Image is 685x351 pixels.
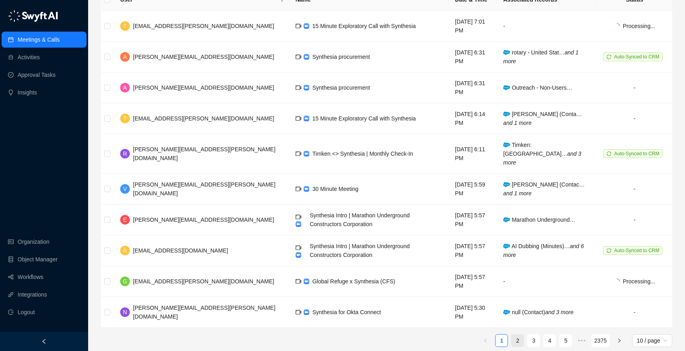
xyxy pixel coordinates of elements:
img: zoom-DkfWWZB2.png [296,252,301,258]
a: Workflows [18,269,43,285]
img: zoom-DkfWWZB2.png [296,221,301,227]
span: Outreach - Non-Users… [503,84,572,91]
span: Auto-Synced to CRM [614,151,659,156]
td: [DATE] 5:59 PM [449,174,497,205]
img: zoom-DkfWWZB2.png [304,309,309,315]
img: zoom-DkfWWZB2.png [304,151,309,156]
span: ••• [575,334,588,347]
td: [DATE] 7:01 PM [449,11,497,42]
i: and 3 more [503,150,581,166]
span: left [483,338,488,343]
li: 3 [527,334,540,347]
span: [PERSON_NAME][EMAIL_ADDRESS][DOMAIN_NAME] [133,217,274,223]
span: loading [613,277,621,285]
span: 15 Minute Exploratory Call with Synthesia [312,23,416,29]
td: - [597,174,672,205]
span: sync [606,151,611,156]
a: 4 [544,335,556,347]
span: video-camera [296,186,301,192]
span: V [123,185,127,193]
td: - [597,103,672,134]
span: T [123,114,127,123]
td: [DATE] 6:11 PM [449,134,497,174]
span: Logout [18,304,35,320]
span: [PERSON_NAME] (Contac… [503,181,584,197]
li: 2375 [591,334,609,347]
span: sync [606,54,611,59]
span: Processing... [623,23,655,29]
span: right [617,338,622,343]
a: 2375 [592,335,609,347]
span: video-camera [296,279,301,284]
span: Synthesia Intro | Marathon Underground Constructors Corporation [310,243,410,258]
img: zoom-DkfWWZB2.png [304,279,309,284]
li: Next 5 Pages [575,334,588,347]
span: video-camera [296,23,301,29]
i: and 6 more [503,243,584,258]
button: left [479,334,492,347]
div: Page Size [632,334,672,347]
span: loading [613,22,621,30]
span: N [123,308,127,317]
td: [DATE] 6:31 PM [449,72,497,103]
img: zoom-DkfWWZB2.png [304,116,309,121]
img: logo-05li4sbe.png [8,10,58,22]
li: Previous Page [479,334,492,347]
li: 4 [543,334,556,347]
span: A [123,52,127,61]
span: Timken <> Synthesia | Monthly Check-In [312,150,413,157]
span: 15 Minute Exploratory Call with Synthesia [312,115,416,122]
td: [DATE] 5:57 PM [449,205,497,235]
span: [PERSON_NAME] (Conta… [503,111,582,126]
span: Global Refuge x Synthesia (CFS) [312,278,395,285]
i: and 1 more [503,49,578,64]
span: video-camera [296,116,301,121]
span: A [123,246,127,255]
span: [PERSON_NAME][EMAIL_ADDRESS][DOMAIN_NAME] [133,54,274,60]
span: Processing... [623,278,655,285]
span: E [123,215,127,224]
span: Synthesia for Okta Connect [312,309,381,315]
span: video-camera [296,245,301,251]
span: video-camera [296,151,301,156]
a: 2 [512,335,524,347]
span: video-camera [296,54,301,60]
button: right [613,334,626,347]
td: - [497,266,597,297]
span: [EMAIL_ADDRESS][DOMAIN_NAME] [133,247,228,254]
span: [PERSON_NAME][EMAIL_ADDRESS][DOMAIN_NAME] [133,84,274,91]
span: 30 Minute Meeting [312,186,359,192]
span: logout [8,309,14,315]
span: sync [606,248,611,253]
li: 2 [511,334,524,347]
span: [PERSON_NAME][EMAIL_ADDRESS][PERSON_NAME][DOMAIN_NAME] [133,305,276,320]
span: Timken: [GEOGRAPHIC_DATA]… [503,142,581,166]
td: - [597,297,672,328]
li: Next Page [613,334,626,347]
img: zoom-DkfWWZB2.png [304,186,309,192]
span: AI Dubbing (Minutes)… [503,243,584,258]
span: video-camera [296,85,301,90]
a: Meetings & Calls [18,32,60,48]
span: rotary - United Stat… [503,49,578,64]
span: Marathon Underground… [503,217,575,223]
a: 3 [528,335,540,347]
span: null (Contact) [503,309,573,315]
span: Synthesia procurement [312,84,370,91]
span: [EMAIL_ADDRESS][PERSON_NAME][DOMAIN_NAME] [133,115,274,122]
span: [PERSON_NAME][EMAIL_ADDRESS][PERSON_NAME][DOMAIN_NAME] [133,181,276,197]
span: [PERSON_NAME][EMAIL_ADDRESS][PERSON_NAME][DOMAIN_NAME] [133,146,276,161]
td: [DATE] 5:57 PM [449,266,497,297]
img: zoom-DkfWWZB2.png [304,23,309,29]
td: [DATE] 5:30 PM [449,297,497,328]
span: Auto-Synced to CRM [614,248,659,253]
span: G [123,277,127,286]
span: 10 / page [637,335,667,347]
a: Insights [18,84,37,100]
span: Synthesia Intro | Marathon Underground Constructors Corporation [310,212,410,227]
a: Object Manager [18,251,58,267]
td: - [497,11,597,42]
span: Auto-Synced to CRM [614,54,659,60]
span: [EMAIL_ADDRESS][PERSON_NAME][DOMAIN_NAME] [133,23,274,29]
span: [EMAIL_ADDRESS][PERSON_NAME][DOMAIN_NAME] [133,278,274,285]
